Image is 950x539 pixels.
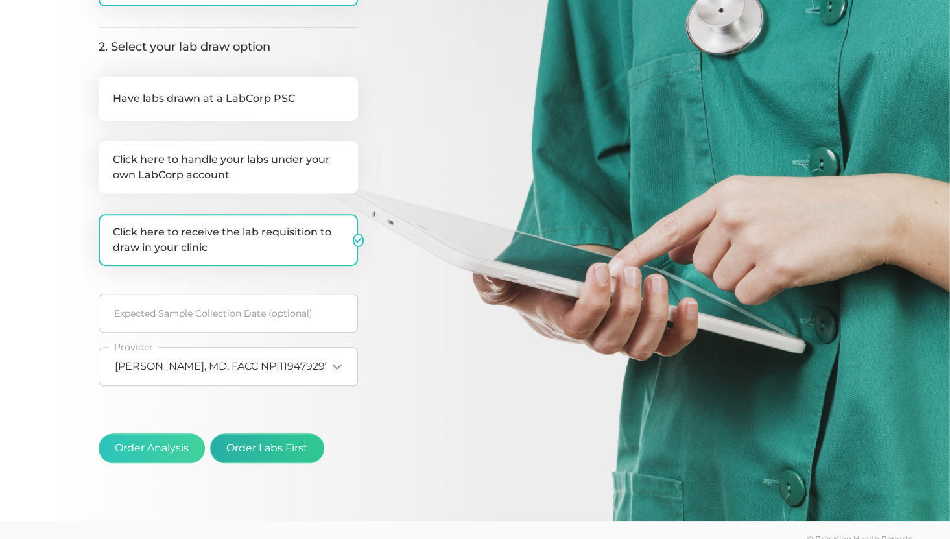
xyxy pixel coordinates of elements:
label: Click here to receive the lab requisition to draw in your clinic [99,214,358,266]
label: Have labs drawn at a LabCorp PSC [99,77,358,121]
span: [PERSON_NAME], MD, FACC NPI1194792978 [115,360,337,373]
button: Order Labs First [210,433,324,463]
button: Order Analysis [99,433,205,463]
label: Click here to handle your labs under your own LabCorp account [99,141,358,193]
input: Select date [99,294,358,333]
div: Search for option [99,347,358,386]
legend: 2. Select your lab draw option [99,38,358,56]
